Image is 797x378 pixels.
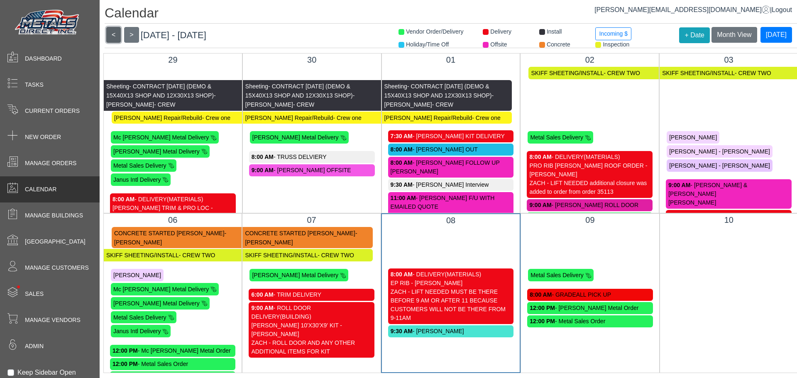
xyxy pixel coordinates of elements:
span: Janus Intl Delivery [113,176,161,183]
span: [PERSON_NAME] Repair/Rebuild [245,114,333,121]
span: - [PERSON_NAME] [106,92,216,108]
span: Metal Sales Delivery [113,314,166,320]
span: - CREW TWO [735,70,771,76]
span: (MATERIALS) [445,271,482,278]
strong: 9:00 AM [668,182,690,188]
div: 30 [249,54,375,66]
span: Manage Customers [25,263,89,272]
button: [DATE] [760,27,792,43]
strong: 12:00 PM [112,361,138,367]
div: EP RIB - [PERSON_NAME] [391,279,511,288]
div: 01 [388,54,514,66]
span: CONCRETE STARTED [PERSON_NAME] [245,230,355,237]
div: - TRIM DELIVERY [251,290,372,299]
span: Current Orders [25,107,80,115]
span: CONCRETE STARTED [PERSON_NAME] [114,230,225,237]
div: - [PERSON_NAME] & [PERSON_NAME] [668,181,789,198]
strong: 8:00 AM [252,154,274,160]
span: [PERSON_NAME] Metal Delivery [252,134,339,141]
div: 07 [249,214,374,226]
span: Month View [717,31,751,38]
strong: 8:00 AM [530,291,552,298]
span: - CONTRACT [DATE] (DEMO & 15X40X13 SHOP AND 12X30X13 SHOP) [106,83,214,99]
span: [PERSON_NAME] - [PERSON_NAME] [669,162,770,169]
span: - CONTRACT [DATE] (DEMO & 15X40X13 SHOP AND 12X30X13 SHOP) [384,83,492,99]
div: - GRADEALL PICK UP [530,290,650,299]
div: ZACH - LIFT NEEDED additional closure was added to order from order 35113 [529,179,650,196]
strong: 12:00 PM [112,347,138,354]
img: Metals Direct Inc Logo [12,7,83,38]
span: - Crew one [202,114,230,121]
span: - CREW TWO [318,252,354,259]
span: Manage Buildings [25,211,83,220]
div: - Metal Sales Order [530,317,650,326]
div: - Metal Sales Order [112,360,233,368]
span: Janus Intl Delivery [113,328,161,334]
span: - Crew one [333,114,361,121]
div: - [PERSON_NAME] FOLLOW UP [391,159,511,167]
div: - [PERSON_NAME] ROLL DOOR [529,201,650,210]
span: Holiday/Time Off [406,41,449,48]
span: [DATE] - [DATE] [141,30,206,40]
strong: 7:30 AM [391,133,413,139]
div: - [PERSON_NAME] Interview [391,180,511,189]
span: Vendor Order/Delivery [406,28,464,35]
span: SKIFF SHEETING/INSTALL [245,252,318,259]
strong: 8:00 AM [391,159,413,166]
div: 29 [110,54,236,66]
span: Inspection [603,41,629,48]
span: [PERSON_NAME] - [PERSON_NAME] [669,148,770,155]
span: Admin [25,342,44,351]
span: - CONTRACT [DATE] (DEMO & 15X40X13 SHOP AND 12X30X13 SHOP) [245,83,353,99]
span: [GEOGRAPHIC_DATA] [25,237,86,246]
h1: Calendar [105,5,797,24]
span: - CREW TWO [179,252,215,259]
span: - [PERSON_NAME] [384,92,494,108]
div: ZACH - LIFT NEEDED MUST BE THERE BEFORE 9 AM OR AFTER 11 BECAUSE CUSTOMERS WILL NOT BE THERE FROM... [391,288,511,322]
span: SKIFF SHEETING/INSTALL [531,70,604,76]
strong: 10:30 AM [668,212,694,219]
div: - DELIVERY [391,270,511,279]
strong: 9:30 AM [391,181,413,188]
div: 09 [527,214,653,226]
span: Logout [772,6,792,13]
div: PRO RIB [PERSON_NAME] ROOF ORDER - [PERSON_NAME] [529,161,650,179]
span: - [PERSON_NAME] [245,92,355,108]
span: - CREW [293,101,314,108]
span: Mc [PERSON_NAME] Metal Delivery [113,286,209,293]
span: SKIFF SHEETING/INSTALL [662,70,735,76]
span: Tasks [25,80,44,89]
span: Calendar [25,185,56,194]
strong: 9:30 AM [391,328,413,334]
strong: 9:00 AM [529,202,551,208]
span: - Crew one [472,114,500,121]
div: [PERSON_NAME] 10'X30'X9' KIT - [PERSON_NAME] [251,321,372,339]
div: - DELIVERY [529,153,650,161]
label: Keep Sidebar Open [17,368,76,378]
strong: 11:00 AM [391,195,416,201]
span: Mc [PERSON_NAME] Metal Delivery [113,134,209,141]
strong: 9:00 AM [251,305,273,311]
span: (MATERIALS) [584,154,620,160]
span: Sheeting [384,83,407,90]
a: [PERSON_NAME][EMAIL_ADDRESS][DOMAIN_NAME] [594,6,770,13]
span: (BUILDING) [280,313,311,320]
span: [PERSON_NAME] [113,272,161,278]
span: - CREW TWO [604,70,640,76]
span: SKIFF SHEETING/INSTALL [106,252,179,259]
div: [PERSON_NAME] TRIM & PRO LOC - [PERSON_NAME] [112,204,233,221]
span: Manage Orders [25,159,76,168]
div: 08 [388,214,513,227]
span: [PERSON_NAME] Repair/Rebuild [384,114,472,121]
div: - [PERSON_NAME] OFFSITE [252,166,372,175]
div: - ROLL DOOR DELIVERY [251,304,372,321]
span: Sales [25,290,44,298]
span: Sheeting [106,83,129,90]
span: Metal Sales Delivery [113,162,166,169]
strong: 9:00 AM [252,167,274,173]
div: 06 [110,214,235,226]
span: [PERSON_NAME] Metal Delivery [252,272,338,278]
div: - Mc [PERSON_NAME] Metal Order [112,346,233,355]
div: - [PERSON_NAME] F/U WITH EMAILED QUOTE [391,194,511,211]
